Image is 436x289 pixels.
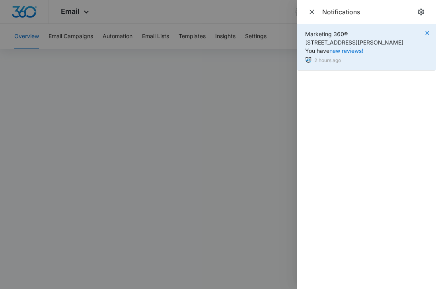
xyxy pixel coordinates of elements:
[415,6,426,17] a: notifications.title
[322,8,415,16] div: Notifications
[329,47,363,54] a: new reviews!
[305,56,403,65] div: 2 hours ago
[305,31,403,54] span: Marketing 360® [STREET_ADDRESS][PERSON_NAME] You have
[306,6,317,17] button: Close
